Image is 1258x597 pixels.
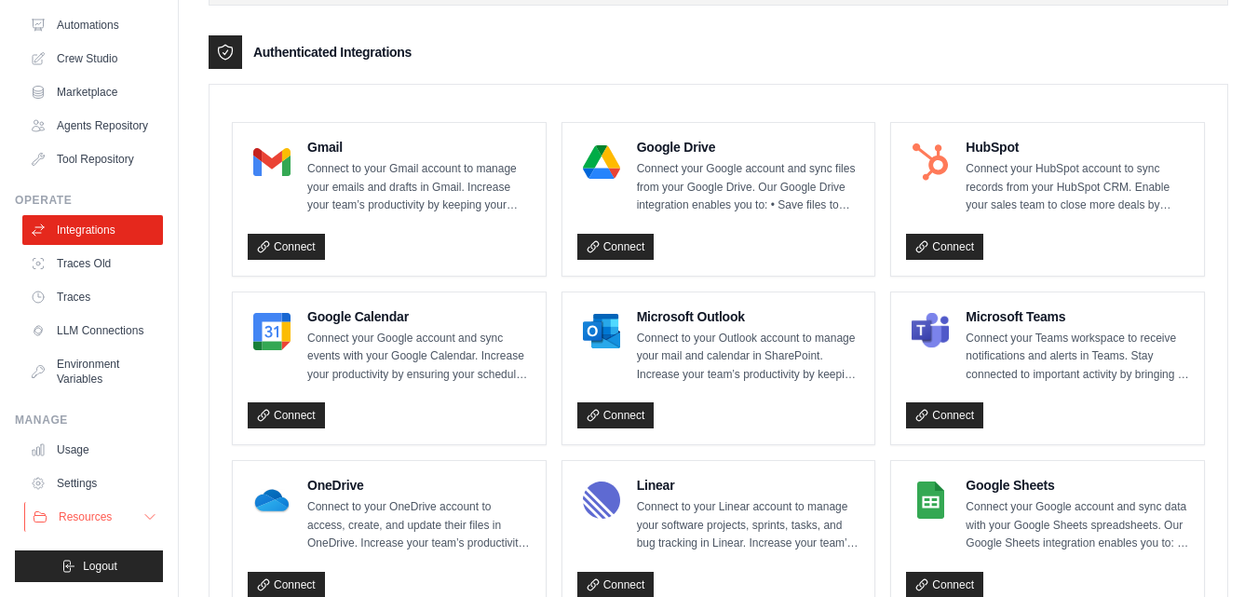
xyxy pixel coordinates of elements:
[248,234,325,260] a: Connect
[307,498,531,553] p: Connect to your OneDrive account to access, create, and update their files in OneDrive. Increase ...
[637,160,860,215] p: Connect your Google account and sync files from your Google Drive. Our Google Drive integration e...
[583,482,620,519] img: Linear Logo
[59,509,112,524] span: Resources
[22,10,163,40] a: Automations
[966,330,1189,385] p: Connect your Teams workspace to receive notifications and alerts in Teams. Stay connected to impo...
[912,143,949,181] img: HubSpot Logo
[912,482,949,519] img: Google Sheets Logo
[253,313,291,350] img: Google Calendar Logo
[966,498,1189,553] p: Connect your Google account and sync data with your Google Sheets spreadsheets. Our Google Sheets...
[22,435,163,465] a: Usage
[15,550,163,582] button: Logout
[307,138,531,156] h4: Gmail
[253,143,291,181] img: Gmail Logo
[22,316,163,346] a: LLM Connections
[583,313,620,350] img: Microsoft Outlook Logo
[22,215,163,245] a: Integrations
[307,330,531,385] p: Connect your Google account and sync events with your Google Calendar. Increase your productivity...
[22,282,163,312] a: Traces
[22,144,163,174] a: Tool Repository
[637,138,860,156] h4: Google Drive
[307,160,531,215] p: Connect to your Gmail account to manage your emails and drafts in Gmail. Increase your team’s pro...
[577,234,655,260] a: Connect
[22,111,163,141] a: Agents Repository
[22,349,163,394] a: Environment Variables
[307,307,531,326] h4: Google Calendar
[22,44,163,74] a: Crew Studio
[22,249,163,278] a: Traces Old
[966,138,1189,156] h4: HubSpot
[637,330,860,385] p: Connect to your Outlook account to manage your mail and calendar in SharePoint. Increase your tea...
[248,402,325,428] a: Connect
[637,476,860,495] h4: Linear
[577,402,655,428] a: Connect
[22,468,163,498] a: Settings
[912,313,949,350] img: Microsoft Teams Logo
[15,193,163,208] div: Operate
[307,476,531,495] h4: OneDrive
[253,482,291,519] img: OneDrive Logo
[22,77,163,107] a: Marketplace
[253,43,412,61] h3: Authenticated Integrations
[966,307,1189,326] h4: Microsoft Teams
[906,402,983,428] a: Connect
[83,559,117,574] span: Logout
[966,476,1189,495] h4: Google Sheets
[24,502,165,532] button: Resources
[637,307,860,326] h4: Microsoft Outlook
[966,160,1189,215] p: Connect your HubSpot account to sync records from your HubSpot CRM. Enable your sales team to clo...
[583,143,620,181] img: Google Drive Logo
[906,234,983,260] a: Connect
[15,413,163,427] div: Manage
[637,498,860,553] p: Connect to your Linear account to manage your software projects, sprints, tasks, and bug tracking...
